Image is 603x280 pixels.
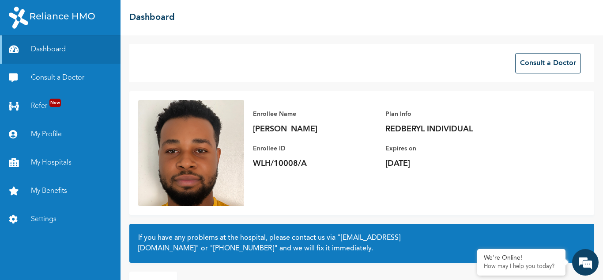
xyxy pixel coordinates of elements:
p: WLH/10008/A [253,158,377,169]
p: REDBERYL INDIVIDUAL [385,124,509,134]
p: Plan Info [385,109,509,119]
p: [PERSON_NAME] [253,124,377,134]
div: We're Online! [484,254,559,262]
h2: If you have any problems at the hospital, please contact us via or and we will fix it immediately. [138,233,585,254]
p: Expires on [385,143,509,154]
img: RelianceHMO's Logo [9,7,95,29]
p: Enrollee Name [253,109,377,119]
button: Consult a Doctor [515,53,581,73]
p: Enrollee ID [253,143,377,154]
h2: Dashboard [129,11,175,24]
span: New [49,99,61,107]
a: "[PHONE_NUMBER]" [210,245,278,252]
p: How may I help you today? [484,263,559,270]
p: [DATE] [385,158,509,169]
img: Enrollee [138,100,244,206]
